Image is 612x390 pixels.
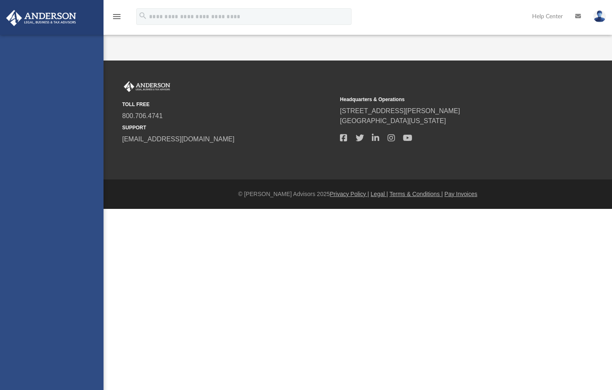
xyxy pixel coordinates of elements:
[444,191,477,197] a: Pay Invoices
[340,96,552,103] small: Headquarters & Operations
[390,191,443,197] a: Terms & Conditions |
[138,11,147,20] i: search
[104,190,612,199] div: © [PERSON_NAME] Advisors 2025
[330,191,369,197] a: Privacy Policy |
[122,101,334,108] small: TOLL FREE
[593,10,606,22] img: User Pic
[112,16,122,22] a: menu
[122,112,163,119] a: 800.706.4741
[122,136,234,143] a: [EMAIL_ADDRESS][DOMAIN_NAME]
[340,117,446,124] a: [GEOGRAPHIC_DATA][US_STATE]
[340,107,460,114] a: [STREET_ADDRESS][PERSON_NAME]
[122,124,334,131] small: SUPPORT
[112,12,122,22] i: menu
[4,10,79,26] img: Anderson Advisors Platinum Portal
[122,81,172,92] img: Anderson Advisors Platinum Portal
[371,191,388,197] a: Legal |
